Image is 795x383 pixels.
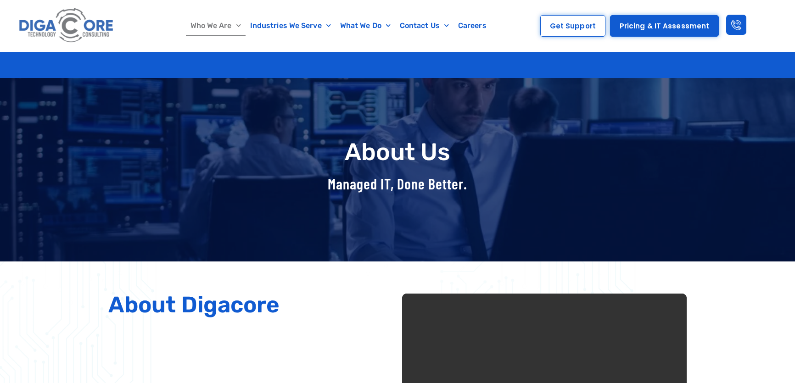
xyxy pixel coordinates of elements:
a: Pricing & IT Assessment [610,15,719,37]
span: Pricing & IT Assessment [620,22,709,29]
a: Contact Us [395,15,453,36]
a: Industries We Serve [246,15,336,36]
a: Who We Are [186,15,246,36]
h2: About Digacore [108,294,393,316]
span: Managed IT, Done Better. [328,175,467,192]
nav: Menu [157,15,519,36]
img: Digacore logo 1 [17,5,117,47]
a: Careers [453,15,491,36]
span: Get Support [550,22,596,29]
a: What We Do [336,15,395,36]
a: Get Support [540,15,605,37]
h1: About Us [104,139,691,165]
